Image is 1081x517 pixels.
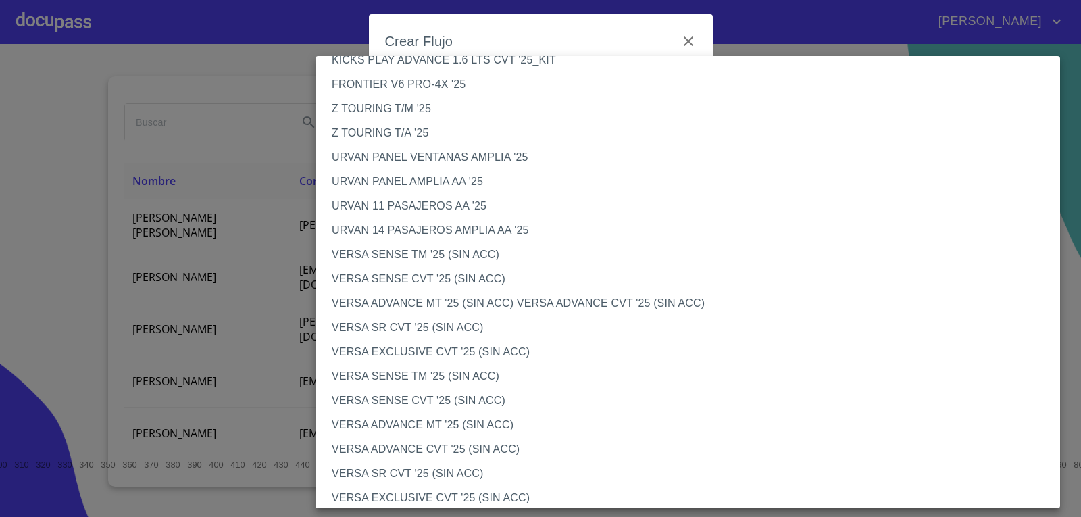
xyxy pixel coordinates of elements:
li: URVAN 11 PASAJEROS AA '25 [316,194,1070,218]
li: VERSA SR CVT '25 (SIN ACC) [316,316,1070,340]
li: VERSA SR CVT '25 (SIN ACC) [316,462,1070,486]
li: URVAN PANEL VENTANAS AMPLIA '25 [316,145,1070,170]
li: VERSA SENSE TM '25 (SIN ACC) [316,364,1070,389]
li: VERSA SENSE TM '25 (SIN ACC) [316,243,1070,267]
li: KICKS PLAY ADVANCE 1.6 LTS CVT '25_KIT [316,48,1070,72]
li: VERSA ADVANCE MT '25 (SIN ACC) [316,413,1070,437]
li: VERSA EXCLUSIVE CVT '25 (SIN ACC) [316,340,1070,364]
li: Z TOURING T/A '25 [316,121,1070,145]
li: FRONTIER V6 PRO-4X '25 [316,72,1070,97]
li: VERSA SENSE CVT '25 (SIN ACC) [316,267,1070,291]
li: VERSA ADVANCE CVT '25 (SIN ACC) [316,437,1070,462]
li: URVAN PANEL AMPLIA AA '25 [316,170,1070,194]
li: URVAN 14 PASAJEROS AMPLIA AA '25 [316,218,1070,243]
li: VERSA SENSE CVT '25 (SIN ACC) [316,389,1070,413]
li: VERSA EXCLUSIVE CVT '25 (SIN ACC) [316,486,1070,510]
li: VERSA ADVANCE MT '25 (SIN ACC) VERSA ADVANCE CVT '25 (SIN ACC) [316,291,1070,316]
li: Z TOURING T/M '25 [316,97,1070,121]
